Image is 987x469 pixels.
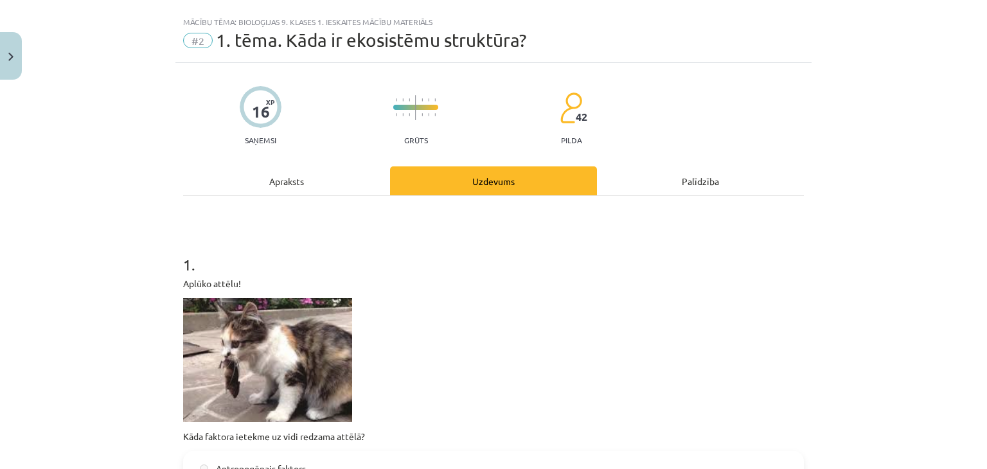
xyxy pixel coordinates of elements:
div: Apraksts [183,166,390,195]
img: icon-short-line-57e1e144782c952c97e751825c79c345078a6d821885a25fce030b3d8c18986b.svg [402,98,404,102]
span: #2 [183,33,213,48]
div: Mācību tēma: Bioloģijas 9. klases 1. ieskaites mācību materiāls [183,17,804,26]
span: 1. tēma. Kāda ir ekosistēmu struktūra? [216,30,526,51]
img: icon-short-line-57e1e144782c952c97e751825c79c345078a6d821885a25fce030b3d8c18986b.svg [409,98,410,102]
img: icon-short-line-57e1e144782c952c97e751825c79c345078a6d821885a25fce030b3d8c18986b.svg [428,113,429,116]
p: pilda [561,136,582,145]
img: icon-short-line-57e1e144782c952c97e751825c79c345078a6d821885a25fce030b3d8c18986b.svg [396,113,397,116]
img: icon-short-line-57e1e144782c952c97e751825c79c345078a6d821885a25fce030b3d8c18986b.svg [396,98,397,102]
p: Saņemsi [240,136,281,145]
div: 16 [252,103,270,121]
img: icon-short-line-57e1e144782c952c97e751825c79c345078a6d821885a25fce030b3d8c18986b.svg [428,98,429,102]
p: Grūts [404,136,428,145]
img: students-c634bb4e5e11cddfef0936a35e636f08e4e9abd3cc4e673bd6f9a4125e45ecb1.svg [560,92,582,124]
img: icon-short-line-57e1e144782c952c97e751825c79c345078a6d821885a25fce030b3d8c18986b.svg [434,98,436,102]
img: icon-short-line-57e1e144782c952c97e751825c79c345078a6d821885a25fce030b3d8c18986b.svg [422,113,423,116]
img: icon-short-line-57e1e144782c952c97e751825c79c345078a6d821885a25fce030b3d8c18986b.svg [409,113,410,116]
div: Palīdzība [597,166,804,195]
img: icon-short-line-57e1e144782c952c97e751825c79c345078a6d821885a25fce030b3d8c18986b.svg [422,98,423,102]
p: Aplūko attēlu! [183,277,804,290]
img: icon-long-line-d9ea69661e0d244f92f715978eff75569469978d946b2353a9bb055b3ed8787d.svg [415,95,416,120]
img: icon-short-line-57e1e144782c952c97e751825c79c345078a6d821885a25fce030b3d8c18986b.svg [434,113,436,116]
img: icon-short-line-57e1e144782c952c97e751825c79c345078a6d821885a25fce030b3d8c18986b.svg [402,113,404,116]
h1: 1 . [183,233,804,273]
span: 42 [576,111,587,123]
img: icon-close-lesson-0947bae3869378f0d4975bcd49f059093ad1ed9edebbc8119c70593378902aed.svg [8,53,13,61]
p: Kāda faktora ietekme uz vidi redzama attēlā? [183,430,804,443]
span: XP [266,98,274,105]
img: AD_4nXdI-hJZPJTBx--LFTghgoIS9FGb4GRs9phv64JGYdnd9D6nWJTtfbnnfvnE6JRP6MgInlCX-CI4tkzFv-g2lJXJ_hr3H... [183,298,352,422]
div: Uzdevums [390,166,597,195]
